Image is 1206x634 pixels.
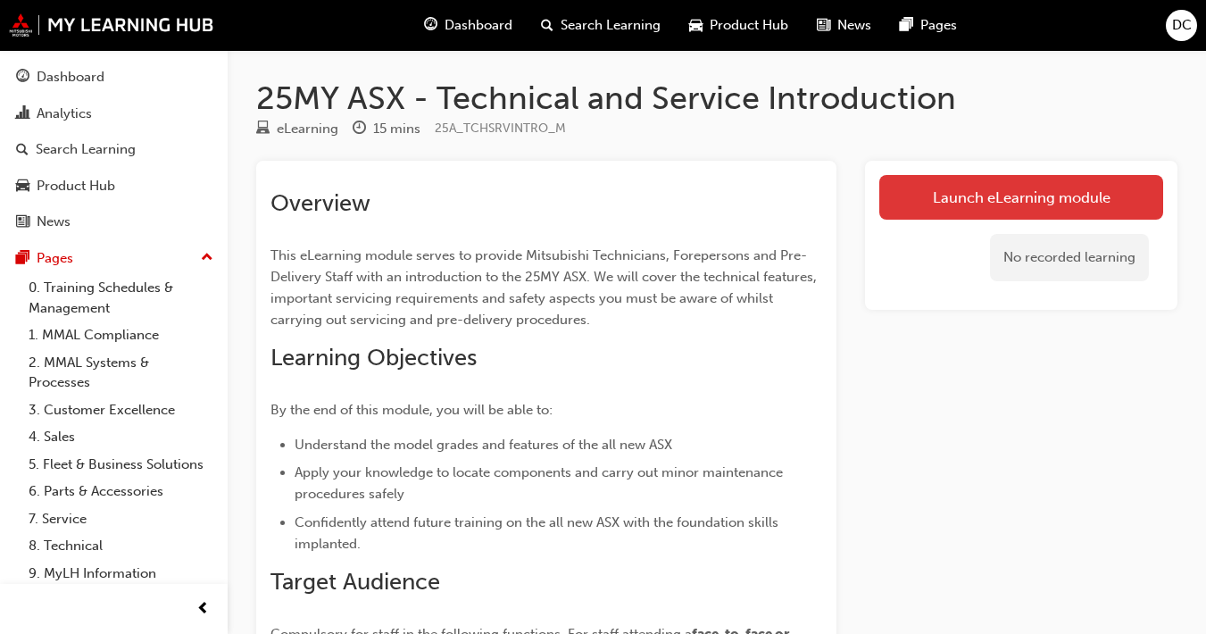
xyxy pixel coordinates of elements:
[295,464,786,502] span: Apply your knowledge to locate components and carry out minor maintenance procedures safely
[16,179,29,195] span: car-icon
[21,478,220,505] a: 6. Parts & Accessories
[1166,10,1197,41] button: DC
[21,274,220,321] a: 0. Training Schedules & Management
[561,15,661,36] span: Search Learning
[410,7,527,44] a: guage-iconDashboard
[7,242,220,275] button: Pages
[900,14,913,37] span: pages-icon
[920,15,957,36] span: Pages
[16,142,29,158] span: search-icon
[270,189,370,217] span: Overview
[353,121,366,138] span: clock-icon
[21,505,220,533] a: 7. Service
[435,121,566,136] span: Learning resource code
[373,119,420,139] div: 15 mins
[37,176,115,196] div: Product Hub
[21,423,220,451] a: 4. Sales
[37,248,73,269] div: Pages
[16,251,29,267] span: pages-icon
[256,79,1177,118] h1: 25MY ASX - Technical and Service Introduction
[277,119,338,139] div: eLearning
[817,14,830,37] span: news-icon
[9,13,214,37] img: mmal
[837,15,871,36] span: News
[424,14,437,37] span: guage-icon
[270,568,440,596] span: Target Audience
[710,15,788,36] span: Product Hub
[7,205,220,238] a: News
[7,170,220,203] a: Product Hub
[675,7,803,44] a: car-iconProduct Hub
[7,133,220,166] a: Search Learning
[37,67,104,88] div: Dashboard
[270,344,477,371] span: Learning Objectives
[7,61,220,94] a: Dashboard
[201,246,213,270] span: up-icon
[886,7,971,44] a: pages-iconPages
[16,70,29,86] span: guage-icon
[21,349,220,396] a: 2. MMAL Systems & Processes
[21,560,220,588] a: 9. MyLH Information
[256,121,270,138] span: learningResourceType_ELEARNING-icon
[270,247,820,328] span: This eLearning module serves to provide Mitsubishi Technicians, Forepersons and Pre-Delivery Staf...
[21,451,220,479] a: 5. Fleet & Business Solutions
[803,7,886,44] a: news-iconNews
[1172,15,1192,36] span: DC
[36,139,136,160] div: Search Learning
[7,57,220,242] button: DashboardAnalyticsSearch LearningProduct HubNews
[256,118,338,140] div: Type
[16,214,29,230] span: news-icon
[689,14,703,37] span: car-icon
[541,14,553,37] span: search-icon
[270,402,553,418] span: By the end of this module, you will be able to:
[196,598,210,621] span: prev-icon
[21,396,220,424] a: 3. Customer Excellence
[353,118,420,140] div: Duration
[295,437,672,453] span: Understand the model grades and features of the all new ASX
[37,104,92,124] div: Analytics
[37,212,71,232] div: News
[879,175,1163,220] a: Launch eLearning module
[16,106,29,122] span: chart-icon
[527,7,675,44] a: search-iconSearch Learning
[21,532,220,560] a: 8. Technical
[7,97,220,130] a: Analytics
[295,514,782,552] span: Confidently attend future training on the all new ASX with the foundation skills implanted.
[990,234,1149,281] div: No recorded learning
[445,15,512,36] span: Dashboard
[21,321,220,349] a: 1. MMAL Compliance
